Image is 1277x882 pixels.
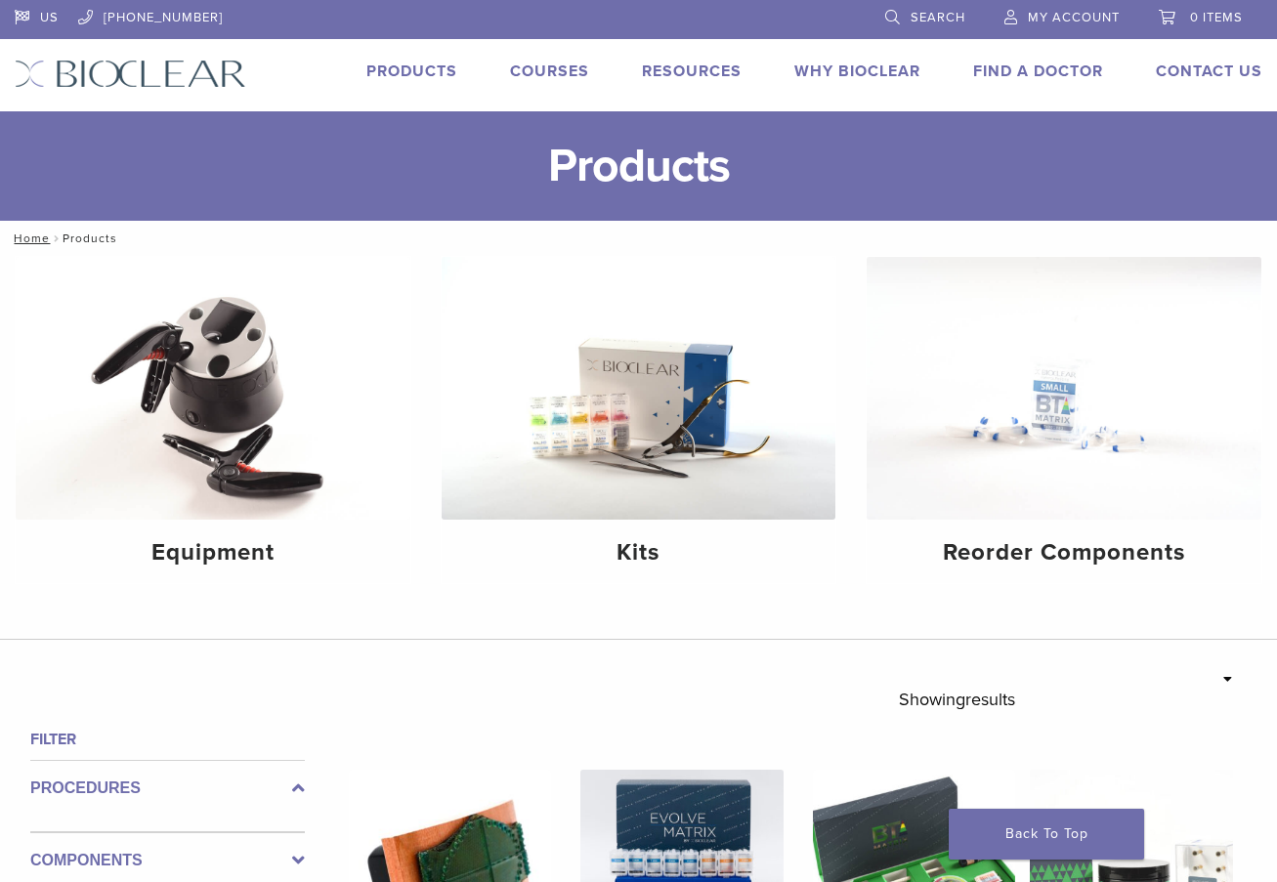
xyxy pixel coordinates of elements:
a: Back To Top [949,809,1144,860]
a: Find A Doctor [973,62,1103,81]
a: Why Bioclear [794,62,920,81]
a: Home [8,231,50,245]
h4: Filter [30,728,305,751]
a: Reorder Components [867,257,1261,583]
span: Search [911,10,965,25]
a: Contact Us [1156,62,1262,81]
img: Bioclear [15,60,246,88]
img: Equipment [16,257,410,520]
span: 0 items [1190,10,1243,25]
a: Courses [510,62,589,81]
h4: Kits [457,535,821,570]
h4: Equipment [31,535,395,570]
label: Procedures [30,777,305,800]
a: Kits [442,257,836,583]
img: Reorder Components [867,257,1261,520]
h4: Reorder Components [882,535,1246,570]
label: Components [30,849,305,872]
a: Equipment [16,257,410,583]
span: / [50,233,63,243]
a: Products [366,62,457,81]
p: Showing results [899,679,1015,720]
span: My Account [1028,10,1120,25]
a: Resources [642,62,742,81]
img: Kits [442,257,836,520]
